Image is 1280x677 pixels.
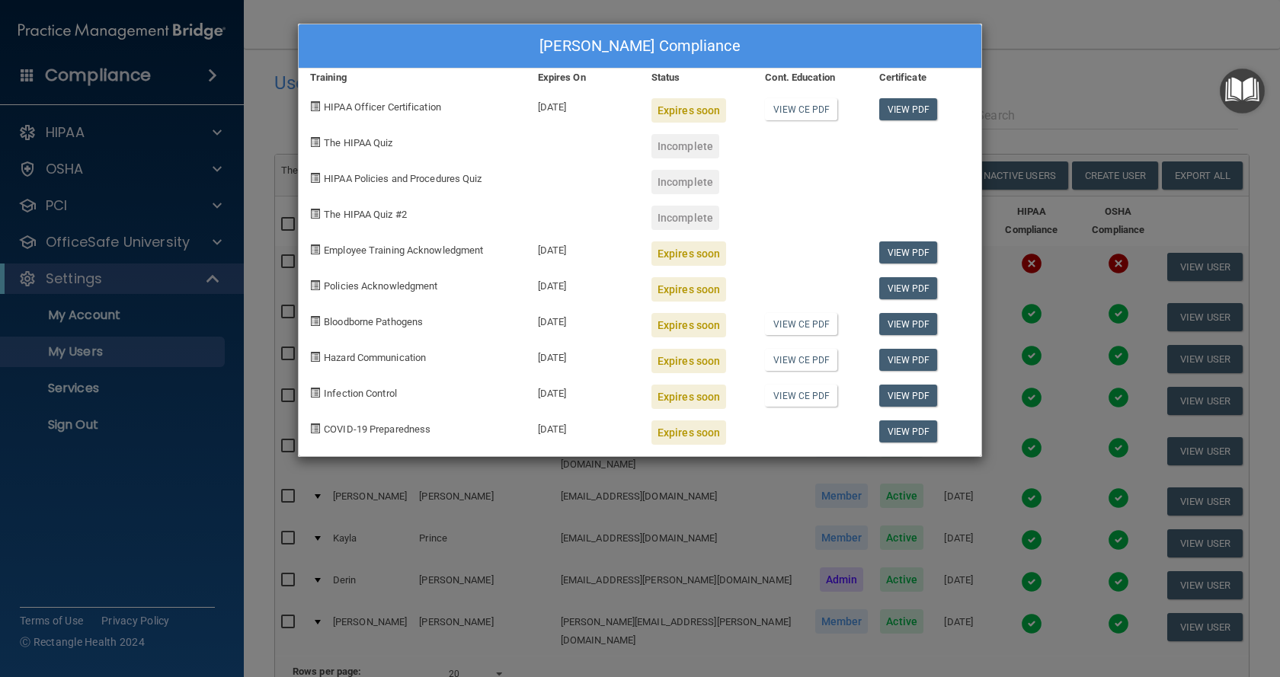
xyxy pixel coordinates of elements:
a: View CE PDF [765,313,837,335]
span: COVID-19 Preparedness [324,423,430,435]
iframe: Drift Widget Chat Controller [1016,569,1262,630]
a: View PDF [879,313,938,335]
a: View PDF [879,349,938,371]
div: Expires soon [651,385,726,409]
span: Bloodborne Pathogens [324,316,423,327]
div: Training [299,69,526,87]
a: View CE PDF [765,98,837,120]
span: HIPAA Policies and Procedures Quiz [324,173,482,184]
span: The HIPAA Quiz [324,137,392,148]
span: Policies Acknowledgment [324,280,437,292]
a: View PDF [879,241,938,263]
div: [DATE] [526,87,640,123]
div: Cont. Education [754,69,867,87]
div: [DATE] [526,302,640,337]
div: Incomplete [651,206,719,230]
a: View PDF [879,98,938,120]
div: Expires soon [651,241,726,266]
div: Certificate [868,69,981,87]
span: Infection Control [324,388,397,399]
span: Hazard Communication [324,352,426,363]
a: View PDF [879,385,938,407]
a: View CE PDF [765,349,837,371]
span: HIPAA Officer Certification [324,101,441,113]
div: Expires soon [651,420,726,445]
div: Expires soon [651,349,726,373]
div: Expires soon [651,98,726,123]
div: [DATE] [526,337,640,373]
a: View CE PDF [765,385,837,407]
div: Status [640,69,754,87]
div: Expires soon [651,277,726,302]
button: Open Resource Center [1220,69,1265,113]
div: [DATE] [526,230,640,266]
a: View PDF [879,277,938,299]
div: [DATE] [526,266,640,302]
div: [DATE] [526,409,640,445]
div: [PERSON_NAME] Compliance [299,24,981,69]
span: Employee Training Acknowledgment [324,244,483,256]
div: Expires soon [651,313,726,337]
div: Incomplete [651,134,719,158]
div: [DATE] [526,373,640,409]
span: The HIPAA Quiz #2 [324,209,407,220]
div: Incomplete [651,170,719,194]
div: Expires On [526,69,640,87]
a: View PDF [879,420,938,442]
